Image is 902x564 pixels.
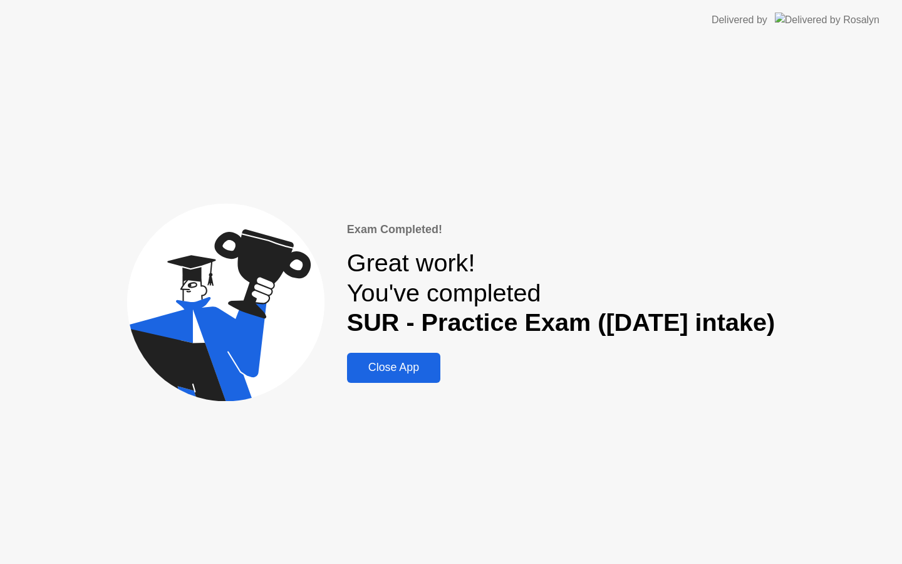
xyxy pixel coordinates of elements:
button: Close App [347,353,440,383]
img: Delivered by Rosalyn [775,13,879,27]
div: Exam Completed! [347,221,775,238]
div: Close App [351,361,437,374]
div: Great work! You've completed [347,248,775,338]
div: Delivered by [712,13,767,28]
b: SUR - Practice Exam ([DATE] intake) [347,308,775,336]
